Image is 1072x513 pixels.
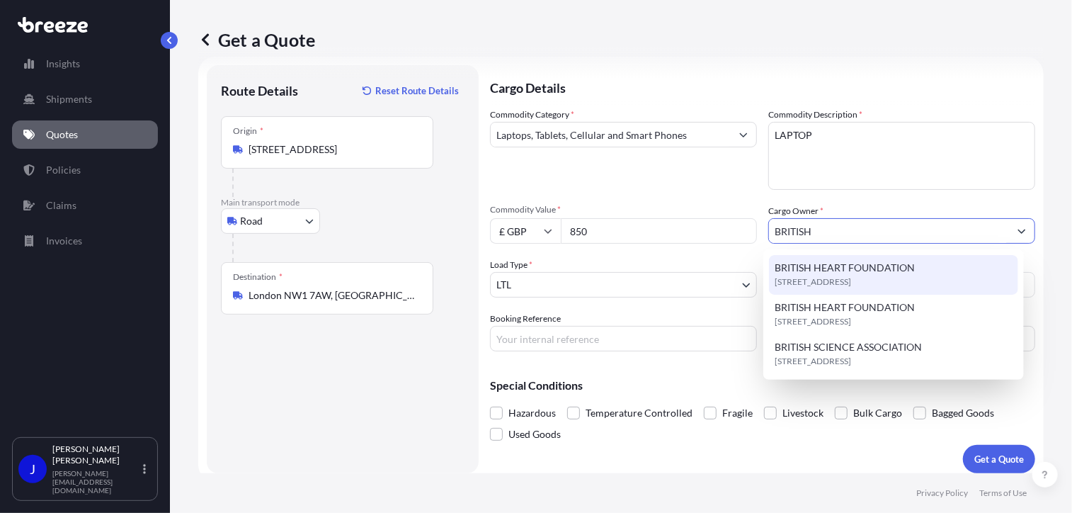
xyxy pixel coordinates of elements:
span: [STREET_ADDRESS] [775,315,851,329]
p: [PERSON_NAME] [PERSON_NAME] [52,444,140,466]
input: Destination [249,288,416,303]
p: Insights [46,57,80,71]
label: Booking Reference [490,312,561,326]
p: Cargo Details [490,65,1035,108]
span: Road [240,214,263,228]
button: Show suggestions [731,122,756,147]
span: [STREET_ADDRESS] [775,354,851,368]
span: BRITISH HEART FOUNDATION [775,261,915,275]
span: Load Type [490,258,532,272]
span: Bulk Cargo [853,402,902,424]
label: Cargo Owner [768,204,823,218]
input: Select a commodity type [491,122,731,147]
span: Used Goods [508,424,561,445]
input: Full name [769,218,1009,244]
p: Policies [46,163,81,177]
span: Commodity Value [490,204,757,215]
span: Temperature Controlled [586,402,692,424]
p: Invoices [46,234,82,248]
span: Fragile [722,402,753,424]
div: Destination [233,271,283,283]
button: Show suggestions [1009,218,1034,244]
p: Reset Route Details [375,84,459,98]
div: Origin [233,125,263,137]
div: Suggestions [769,255,1018,374]
span: Bagged Goods [932,402,994,424]
p: Claims [46,198,76,213]
span: J [30,462,35,476]
label: Commodity Description [768,108,862,122]
span: BRITISH SCIENCE ASSOCIATION [775,340,922,354]
p: [PERSON_NAME][EMAIL_ADDRESS][DOMAIN_NAME] [52,469,140,495]
p: Terms of Use [979,487,1027,499]
span: LTL [496,278,511,292]
input: Your internal reference [490,326,757,351]
button: Select transport [221,208,320,234]
span: BRITISH HEART FOUNDATION [775,300,915,315]
span: Hazardous [508,402,556,424]
input: Type amount [561,218,757,244]
p: Main transport mode [221,197,464,208]
span: [STREET_ADDRESS] [775,275,851,289]
input: Origin [249,142,416,157]
p: Get a Quote [974,452,1024,466]
span: Livestock [782,402,823,424]
p: Quotes [46,128,78,142]
p: Route Details [221,82,298,99]
label: Commodity Category [490,108,574,122]
p: Get a Quote [198,28,315,51]
p: Shipments [46,92,92,106]
p: Special Conditions [490,380,1035,391]
p: Privacy Policy [916,487,968,499]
